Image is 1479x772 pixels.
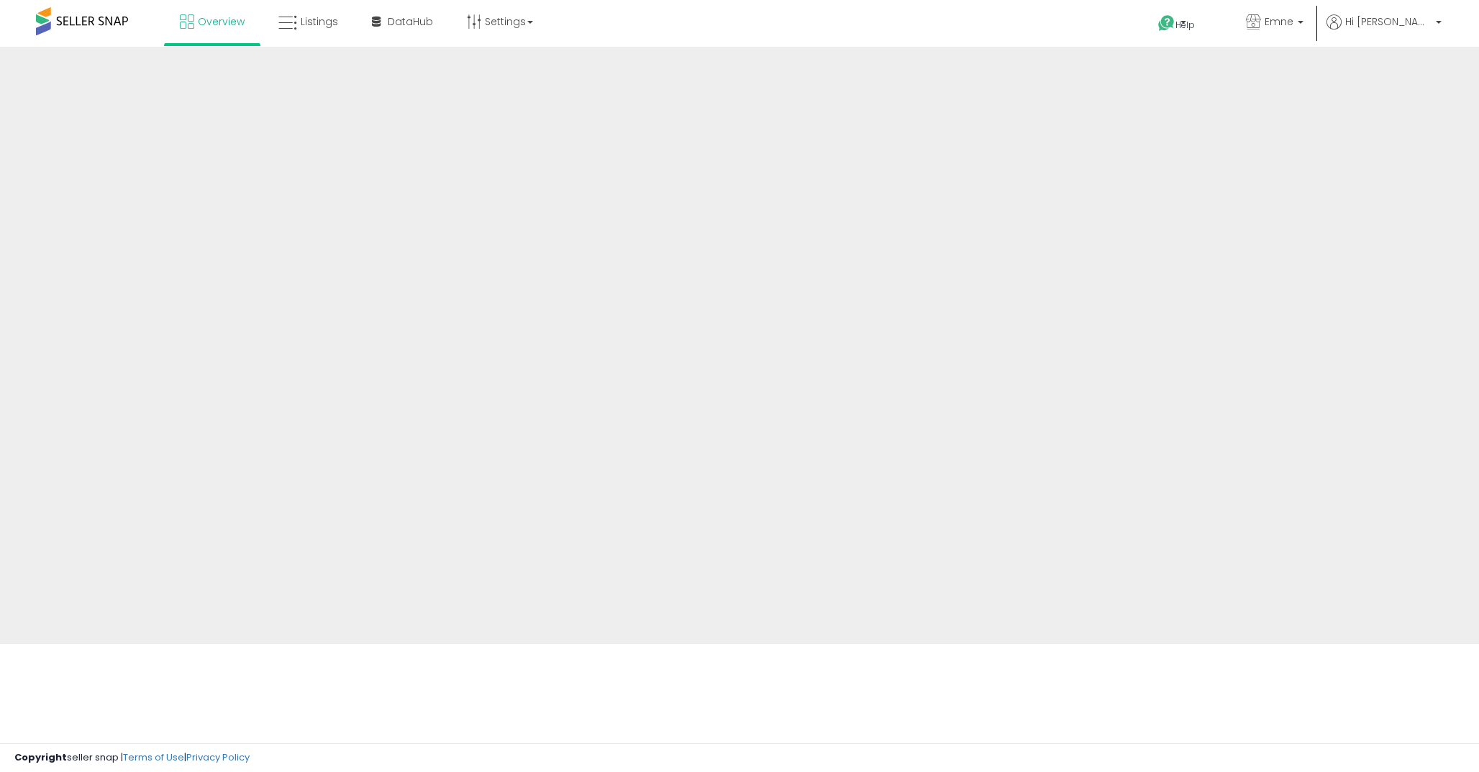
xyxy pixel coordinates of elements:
a: Hi [PERSON_NAME] [1326,14,1442,47]
span: Hi [PERSON_NAME] [1345,14,1432,29]
a: Help [1147,4,1223,47]
span: Emne [1265,14,1293,29]
i: Get Help [1157,14,1175,32]
span: Listings [301,14,338,29]
span: Overview [198,14,245,29]
span: Help [1175,19,1195,31]
span: DataHub [388,14,433,29]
